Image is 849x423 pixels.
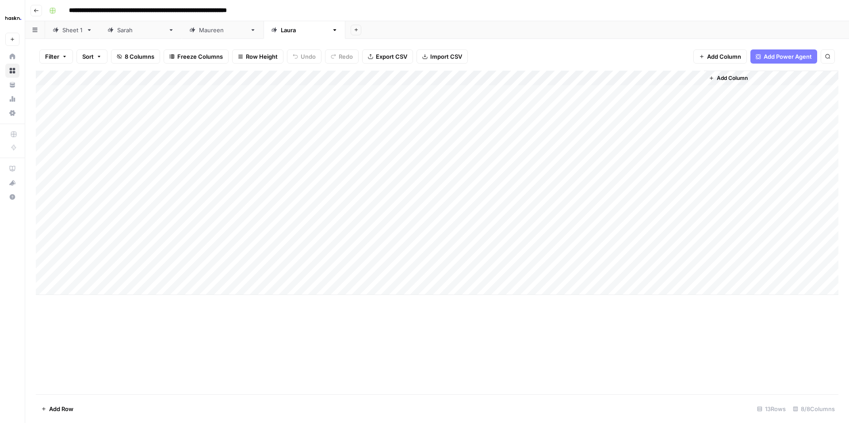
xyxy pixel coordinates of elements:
[117,26,164,34] div: [PERSON_NAME]
[36,402,79,416] button: Add Row
[264,21,345,39] a: [PERSON_NAME]
[6,176,19,189] div: What's new?
[5,106,19,120] a: Settings
[693,49,747,64] button: Add Column
[5,162,19,176] a: AirOps Academy
[199,26,246,34] div: [PERSON_NAME]
[45,52,59,61] span: Filter
[717,74,748,82] span: Add Column
[753,402,789,416] div: 13 Rows
[100,21,182,39] a: [PERSON_NAME]
[232,49,283,64] button: Row Height
[5,7,19,29] button: Workspace: Haskn
[764,52,812,61] span: Add Power Agent
[376,52,407,61] span: Export CSV
[5,176,19,190] button: What's new?
[39,49,73,64] button: Filter
[125,52,154,61] span: 8 Columns
[417,49,468,64] button: Import CSV
[301,52,316,61] span: Undo
[789,402,838,416] div: 8/8 Columns
[5,49,19,64] a: Home
[164,49,229,64] button: Freeze Columns
[49,404,73,413] span: Add Row
[111,49,160,64] button: 8 Columns
[325,49,359,64] button: Redo
[45,21,100,39] a: Sheet 1
[5,190,19,204] button: Help + Support
[5,78,19,92] a: Your Data
[5,10,21,26] img: Haskn Logo
[750,49,817,64] button: Add Power Agent
[76,49,107,64] button: Sort
[430,52,462,61] span: Import CSV
[5,92,19,106] a: Usage
[177,52,223,61] span: Freeze Columns
[339,52,353,61] span: Redo
[705,72,751,84] button: Add Column
[182,21,264,39] a: [PERSON_NAME]
[82,52,94,61] span: Sort
[62,26,83,34] div: Sheet 1
[707,52,741,61] span: Add Column
[287,49,321,64] button: Undo
[281,26,328,34] div: [PERSON_NAME]
[5,64,19,78] a: Browse
[246,52,278,61] span: Row Height
[362,49,413,64] button: Export CSV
